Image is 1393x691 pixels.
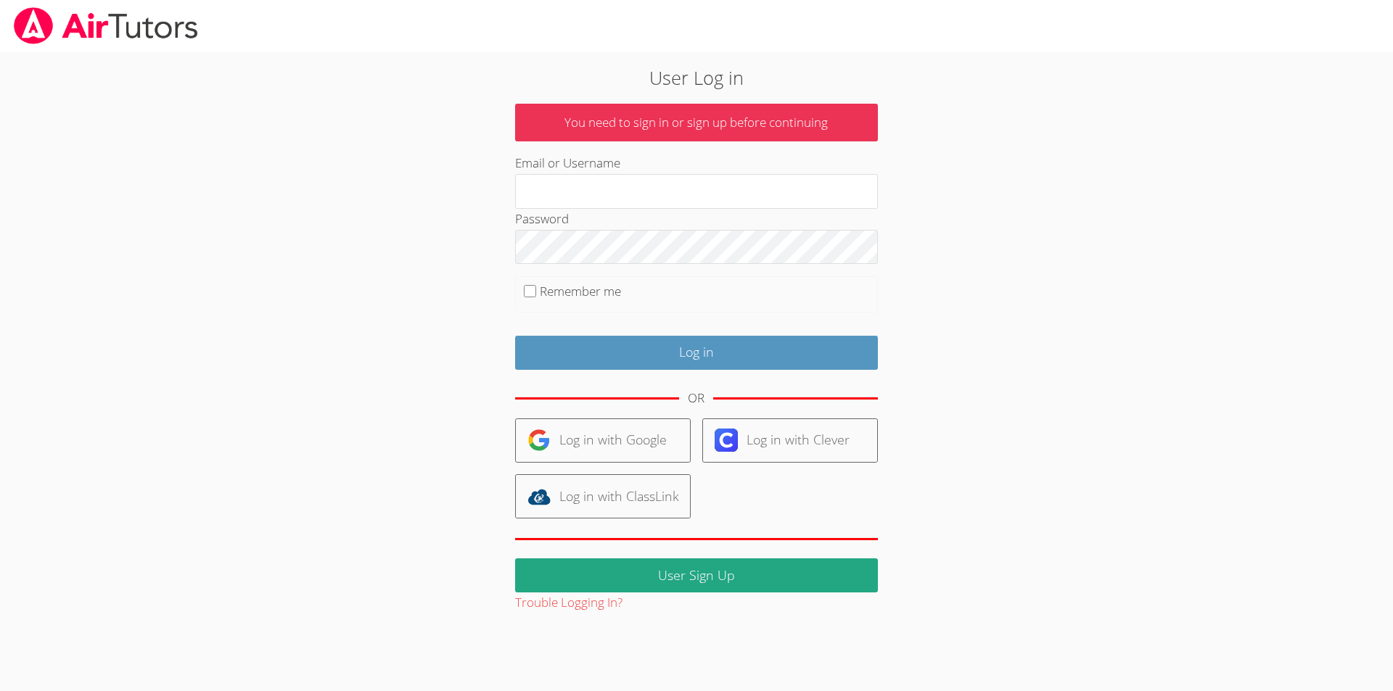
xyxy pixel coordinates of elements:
a: Log in with Clever [702,418,878,463]
img: google-logo-50288ca7cdecda66e5e0955fdab243c47b7ad437acaf1139b6f446037453330a.svg [527,429,551,452]
label: Remember me [540,283,621,299]
img: airtutors_banner-c4298cdbf04f3fff15de1276eac7730deb9818008684d7c2e4769d2f7ddbe033.png [12,7,200,44]
h2: User Log in [321,64,1073,91]
label: Password [515,210,569,227]
img: classlink-logo-d6bb404cc1216ec64c9a2012d9dc4662098be43eaf13dc465df04b49fa7ab582.svg [527,485,551,508]
p: You need to sign in or sign up before continuing [515,104,878,142]
a: User Sign Up [515,558,878,592]
label: Email or Username [515,154,620,171]
img: clever-logo-6eab21bc6e7a338710f1a6ff85c0baf02591cd810cc4098c63d3a4b26e2feb20.svg [715,429,738,452]
a: Log in with ClassLink [515,474,691,518]
a: Log in with Google [515,418,691,463]
input: Log in [515,336,878,370]
div: OR [688,388,704,409]
button: Trouble Logging In? [515,592,622,613]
